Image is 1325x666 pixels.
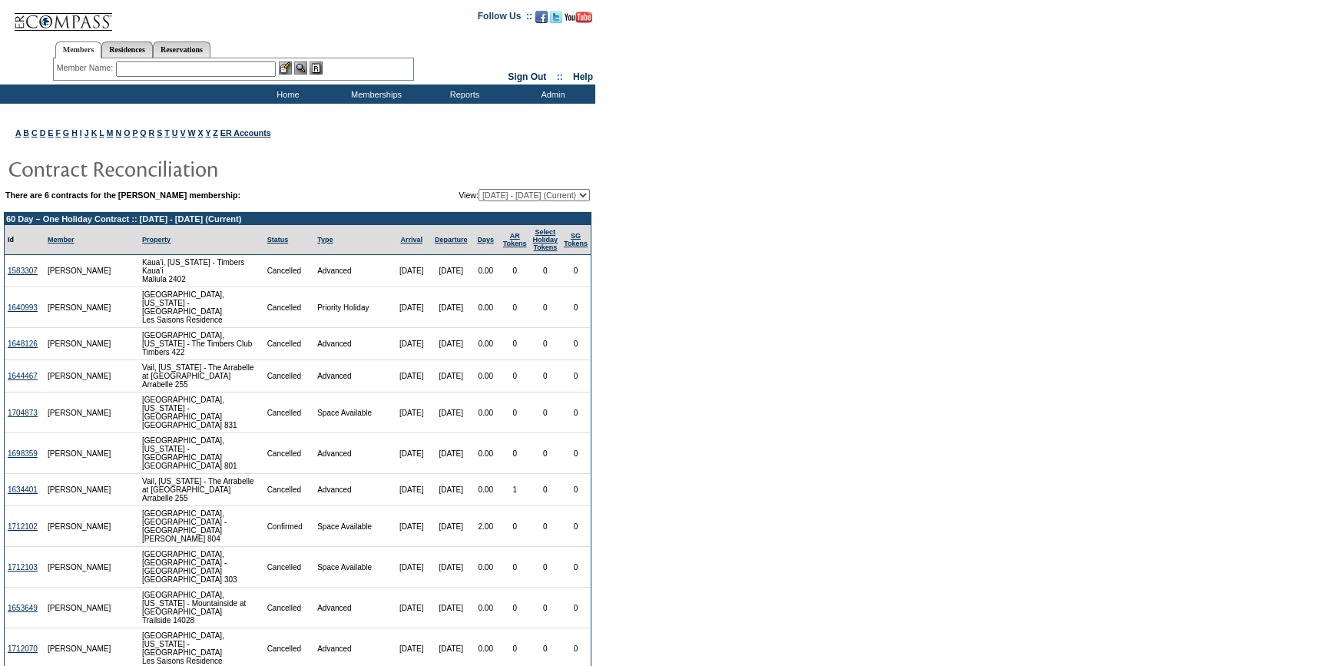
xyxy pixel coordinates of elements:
td: Cancelled [264,255,315,287]
td: 0 [500,547,530,588]
img: View [294,61,307,75]
td: 0 [530,547,561,588]
a: 1648126 [8,340,38,348]
td: 0 [561,255,591,287]
td: [PERSON_NAME] [45,506,114,547]
td: 0 [530,360,561,393]
td: 0 [561,506,591,547]
td: 0 [500,328,530,360]
td: [GEOGRAPHIC_DATA], [GEOGRAPHIC_DATA] - [GEOGRAPHIC_DATA] [GEOGRAPHIC_DATA] 303 [139,547,264,588]
td: Cancelled [264,328,315,360]
a: R [149,128,155,138]
a: Select HolidayTokens [533,228,558,251]
a: G [63,128,69,138]
a: 1644467 [8,372,38,380]
a: 1640993 [8,303,38,312]
a: Residences [101,41,153,58]
td: 0 [561,287,591,328]
td: 0 [530,506,561,547]
td: [DATE] [431,474,472,506]
td: [PERSON_NAME] [45,328,114,360]
td: [PERSON_NAME] [45,255,114,287]
td: Reports [419,84,507,104]
td: 0 [561,360,591,393]
td: Cancelled [264,287,315,328]
td: [GEOGRAPHIC_DATA], [US_STATE] - [GEOGRAPHIC_DATA] Les Saisons Residence [139,287,264,328]
td: Space Available [314,393,392,433]
td: [DATE] [392,547,430,588]
td: 0.00 [472,474,500,506]
td: 0 [500,588,530,628]
td: Home [242,84,330,104]
td: 0 [530,588,561,628]
td: 1 [500,474,530,506]
a: Arrival [400,236,422,244]
a: X [198,128,204,138]
a: Member [48,236,75,244]
a: SGTokens [564,232,588,247]
a: 1698359 [8,449,38,458]
a: U [172,128,178,138]
a: 1712103 [8,563,38,572]
td: 0 [530,433,561,474]
td: 0.00 [472,328,500,360]
a: E [48,128,53,138]
td: 0.00 [472,360,500,393]
a: P [132,128,137,138]
td: [DATE] [431,328,472,360]
a: H [71,128,78,138]
a: 1653649 [8,604,38,612]
img: Reservations [310,61,323,75]
td: 0 [500,506,530,547]
td: 0.00 [472,547,500,588]
td: Id [5,225,45,255]
td: 60 Day – One Holiday Contract :: [DATE] - [DATE] (Current) [5,213,591,225]
td: 0 [500,255,530,287]
td: 0 [530,328,561,360]
td: [DATE] [392,474,430,506]
td: 0 [500,433,530,474]
td: 0.00 [472,255,500,287]
td: Advanced [314,328,392,360]
a: 1583307 [8,267,38,275]
img: b_edit.gif [279,61,292,75]
td: [PERSON_NAME] [45,547,114,588]
td: Cancelled [264,360,315,393]
a: Reservations [153,41,210,58]
a: Y [205,128,210,138]
td: Advanced [314,474,392,506]
td: [DATE] [392,433,430,474]
td: [GEOGRAPHIC_DATA], [US_STATE] - [GEOGRAPHIC_DATA] [GEOGRAPHIC_DATA] 801 [139,433,264,474]
td: [DATE] [431,506,472,547]
td: Advanced [314,588,392,628]
td: [DATE] [392,255,430,287]
td: 0.00 [472,588,500,628]
td: 0 [561,393,591,433]
td: [DATE] [431,287,472,328]
td: 0 [561,433,591,474]
a: S [157,128,162,138]
td: [PERSON_NAME] [45,393,114,433]
a: ER Accounts [220,128,271,138]
td: 2.00 [472,506,500,547]
td: 0 [530,287,561,328]
a: L [99,128,104,138]
td: Advanced [314,255,392,287]
td: Advanced [314,433,392,474]
a: O [124,128,130,138]
a: Sign Out [508,71,546,82]
a: K [91,128,98,138]
td: [DATE] [431,393,472,433]
a: 1712102 [8,522,38,531]
td: [DATE] [392,393,430,433]
a: Subscribe to our YouTube Channel [565,15,592,25]
td: [DATE] [392,328,430,360]
a: J [84,128,89,138]
div: Member Name: [57,61,116,75]
td: 0 [530,393,561,433]
td: Space Available [314,506,392,547]
td: Cancelled [264,588,315,628]
td: [DATE] [431,255,472,287]
b: There are 6 contracts for the [PERSON_NAME] membership: [5,191,240,200]
td: [DATE] [392,588,430,628]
